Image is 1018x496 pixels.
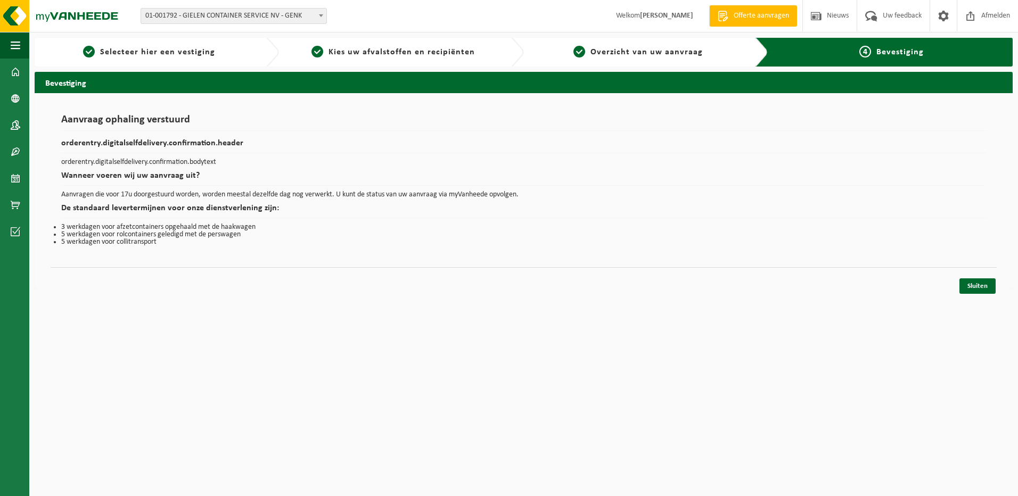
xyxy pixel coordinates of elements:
[141,8,327,24] span: 01-001792 - GIELEN CONTAINER SERVICE NV - GENK
[859,46,871,57] span: 4
[61,171,986,186] h2: Wanneer voeren wij uw aanvraag uit?
[731,11,792,21] span: Offerte aanvragen
[61,191,986,199] p: Aanvragen die voor 17u doorgestuurd worden, worden meestal dezelfde dag nog verwerkt. U kunt de s...
[35,72,1013,93] h2: Bevestiging
[573,46,585,57] span: 3
[329,48,475,56] span: Kies uw afvalstoffen en recipiënten
[83,46,95,57] span: 1
[100,48,215,56] span: Selecteer hier een vestiging
[61,238,986,246] li: 5 werkdagen voor collitransport
[61,224,986,231] li: 3 werkdagen voor afzetcontainers opgehaald met de haakwagen
[61,114,986,131] h1: Aanvraag ophaling verstuurd
[61,204,986,218] h2: De standaard levertermijnen voor onze dienstverlening zijn:
[284,46,502,59] a: 2Kies uw afvalstoffen en recipiënten
[709,5,797,27] a: Offerte aanvragen
[61,139,986,153] h2: orderentry.digitalselfdelivery.confirmation.header
[590,48,703,56] span: Overzicht van uw aanvraag
[311,46,323,57] span: 2
[61,159,986,166] p: orderentry.digitalselfdelivery.confirmation.bodytext
[40,46,258,59] a: 1Selecteer hier een vestiging
[959,278,996,294] a: Sluiten
[529,46,747,59] a: 3Overzicht van uw aanvraag
[61,231,986,238] li: 5 werkdagen voor rolcontainers geledigd met de perswagen
[640,12,693,20] strong: [PERSON_NAME]
[141,9,326,23] span: 01-001792 - GIELEN CONTAINER SERVICE NV - GENK
[876,48,924,56] span: Bevestiging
